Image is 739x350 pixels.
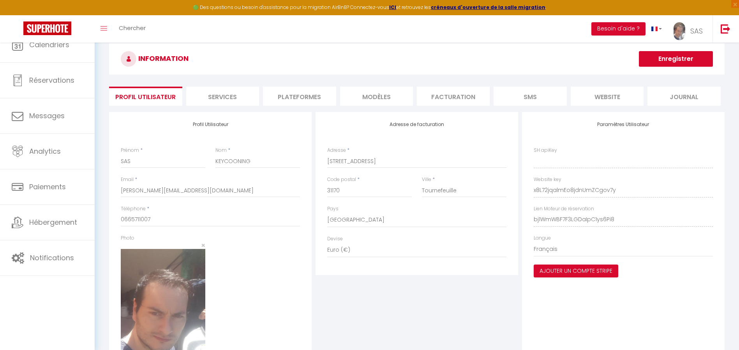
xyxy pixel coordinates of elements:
h4: Adresse de facturation [327,122,506,127]
label: Pays [327,205,339,213]
button: Enregistrer [639,51,713,67]
li: Plateformes [263,87,336,106]
span: SAS [690,26,703,36]
span: × [201,240,205,250]
li: website [571,87,644,106]
li: Services [186,87,259,106]
span: Paiements [29,182,66,192]
a: ... SAS [668,15,713,43]
h3: INFORMATION [109,43,725,75]
button: Besoin d'aide ? [591,22,646,36]
button: Ajouter un compte Stripe [534,265,618,278]
span: Notifications [30,253,74,263]
span: Calendriers [29,40,69,50]
span: Chercher [119,24,146,32]
label: Lien Moteur de réservation [534,205,594,213]
li: MODÈLES [340,87,413,106]
span: Hébergement [29,217,77,227]
label: Devise [327,235,343,243]
label: Email [121,176,134,183]
img: Super Booking [23,21,71,35]
label: SH apiKey [534,147,557,154]
li: Profil Utilisateur [109,87,182,106]
li: Facturation [417,87,490,106]
label: Code postal [327,176,356,183]
label: Prénom [121,147,139,154]
a: Chercher [113,15,152,43]
span: Messages [29,111,65,121]
span: Réservations [29,75,74,85]
label: Website key [534,176,561,183]
h4: Profil Utilisateur [121,122,300,127]
label: Nom [215,147,227,154]
span: Analytics [29,146,61,156]
button: Close [201,242,205,249]
h4: Paramètres Utilisateur [534,122,713,127]
label: Photo [121,235,134,242]
a: ICI [389,4,396,11]
a: créneaux d'ouverture de la salle migration [431,4,545,11]
img: logout [721,24,730,34]
label: Adresse [327,147,346,154]
img: ... [674,22,685,40]
label: Téléphone [121,205,146,213]
label: Ville [422,176,431,183]
li: SMS [494,87,566,106]
li: Journal [647,87,720,106]
label: Langue [534,235,551,242]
